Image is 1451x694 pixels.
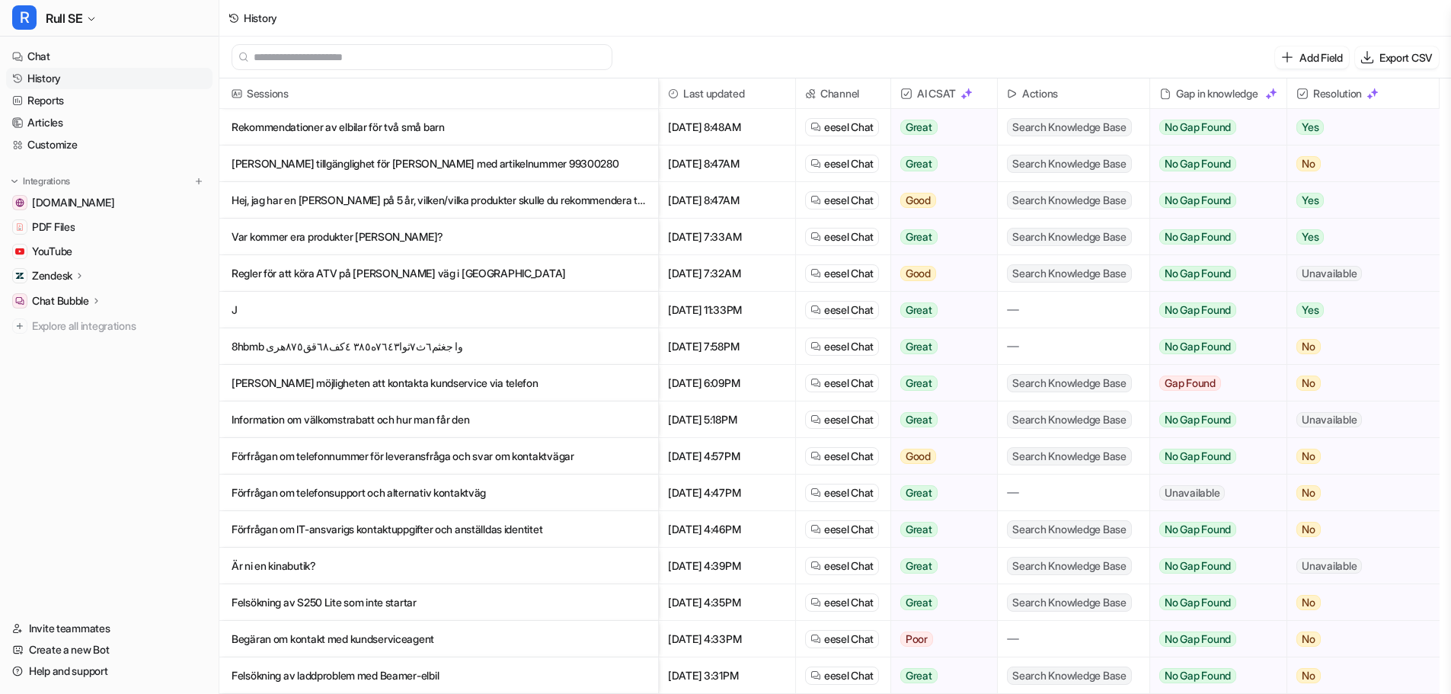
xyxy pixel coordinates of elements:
span: Resolution [1293,78,1433,109]
button: Poor [891,621,988,657]
span: Search Knowledge Base [1007,264,1132,283]
button: Good [891,182,988,219]
button: No [1287,511,1427,548]
a: eesel Chat [810,449,874,464]
div: History [244,10,277,26]
span: Search Knowledge Base [1007,155,1132,173]
button: Integrations [6,174,75,189]
button: Great [891,292,988,328]
img: eeselChat [810,561,821,571]
span: [DATE] 4:33PM [665,621,789,657]
p: Felsökning av S250 Lite som inte startar [232,584,646,621]
a: eesel Chat [810,412,874,427]
p: Förfrågan om telefonsupport och alternativ kontaktväg [232,475,646,511]
button: Yes [1287,182,1427,219]
span: No Gap Found [1159,412,1236,427]
span: Great [900,302,938,318]
span: [DATE] 7:58PM [665,328,789,365]
span: Great [900,376,938,391]
img: YouTube [15,247,24,256]
button: No Gap Found [1150,401,1275,438]
span: No Gap Found [1159,595,1236,610]
p: Felsökning av laddproblem med Beamer-elbil [232,657,646,694]
span: No Gap Found [1159,522,1236,537]
button: No [1287,621,1427,657]
span: eesel Chat [824,449,874,464]
span: eesel Chat [824,632,874,647]
span: Great [900,339,938,354]
a: eesel Chat [810,266,874,281]
span: eesel Chat [824,668,874,683]
span: [DATE] 8:47AM [665,182,789,219]
span: Sessions [225,78,652,109]
span: R [12,5,37,30]
button: No [1287,438,1427,475]
span: Yes [1296,302,1324,318]
button: Great [891,365,988,401]
a: eesel Chat [810,376,874,391]
span: [DATE] 3:31PM [665,657,789,694]
button: No Gap Found [1150,255,1275,292]
button: Gap Found [1150,365,1275,401]
span: No Gap Found [1159,668,1236,683]
a: Explore all integrations [6,315,213,337]
a: Chat [6,46,213,67]
span: Great [900,668,938,683]
a: Articles [6,112,213,133]
button: No [1287,328,1427,365]
button: Yes [1287,219,1427,255]
p: Förfrågan om telefonnummer för leveransfråga och svar om kontaktvägar [232,438,646,475]
a: eesel Chat [810,485,874,501]
span: [DOMAIN_NAME] [32,195,114,210]
p: Regler för att köra ATV på [PERSON_NAME] väg i [GEOGRAPHIC_DATA] [232,255,646,292]
span: [DATE] 7:33AM [665,219,789,255]
img: eeselChat [810,341,821,352]
p: J [232,292,646,328]
span: Rull SE [46,8,82,29]
span: No [1296,522,1321,537]
span: Yes [1296,229,1324,245]
img: explore all integrations [12,318,27,334]
span: [DATE] 11:33PM [665,292,789,328]
span: eesel Chat [824,339,874,354]
img: eeselChat [810,122,821,133]
span: Unavailable [1296,558,1362,574]
p: Zendesk [32,268,72,283]
span: Search Knowledge Base [1007,593,1132,612]
a: eesel Chat [810,302,874,318]
span: [DATE] 8:47AM [665,146,789,182]
button: Great [891,511,988,548]
button: No [1287,657,1427,694]
span: Search Knowledge Base [1007,411,1132,429]
span: Search Knowledge Base [1007,191,1132,209]
p: Rekommendationer av elbilar för två små barn [232,109,646,146]
button: Great [891,475,988,511]
span: Poor [900,632,933,647]
img: eeselChat [810,378,821,389]
span: Search Knowledge Base [1007,374,1132,392]
button: No Gap Found [1150,328,1275,365]
button: Good [891,255,988,292]
span: No Gap Found [1159,156,1236,171]
p: Förfrågan om IT-ansvarigs kontaktuppgifter och anställdas identitet [232,511,646,548]
img: eeselChat [810,597,821,608]
span: eesel Chat [824,156,874,171]
span: [DATE] 4:46PM [665,511,789,548]
span: eesel Chat [824,595,874,610]
span: Great [900,522,938,537]
span: eesel Chat [824,193,874,208]
span: AI CSAT [897,78,991,109]
span: No Gap Found [1159,266,1236,281]
img: eeselChat [810,414,821,425]
span: Search Knowledge Base [1007,667,1132,685]
span: Great [900,156,938,171]
button: No [1287,475,1427,511]
span: YouTube [32,244,72,259]
span: [DATE] 4:39PM [665,548,789,584]
span: [DATE] 4:35PM [665,584,789,621]
span: eesel Chat [824,266,874,281]
span: eesel Chat [824,522,874,537]
span: eesel Chat [824,120,874,135]
img: Zendesk [15,271,24,280]
span: No Gap Found [1159,302,1236,318]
